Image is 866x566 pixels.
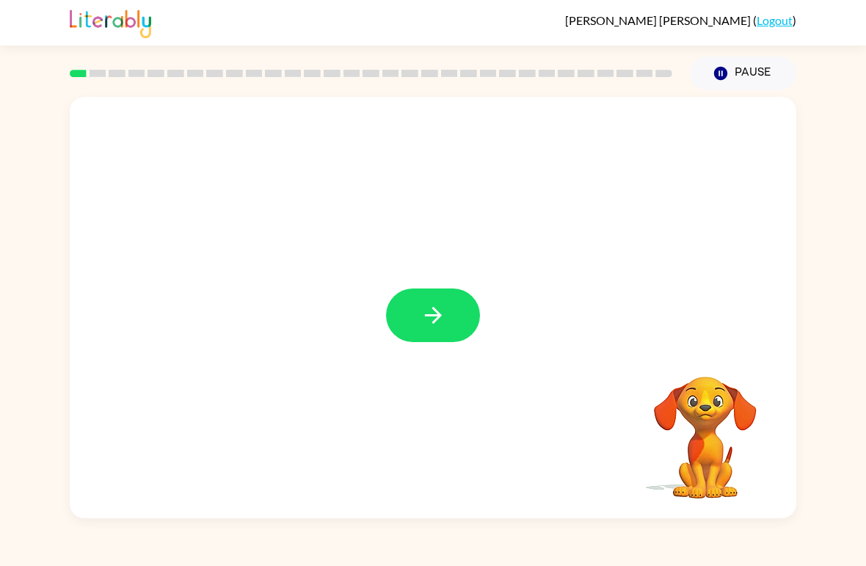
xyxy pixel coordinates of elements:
button: Pause [690,57,796,90]
span: [PERSON_NAME] [PERSON_NAME] [565,13,753,27]
a: Logout [757,13,793,27]
img: Literably [70,6,151,38]
div: ( ) [565,13,796,27]
video: Your browser must support playing .mp4 files to use Literably. Please try using another browser. [632,354,779,501]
